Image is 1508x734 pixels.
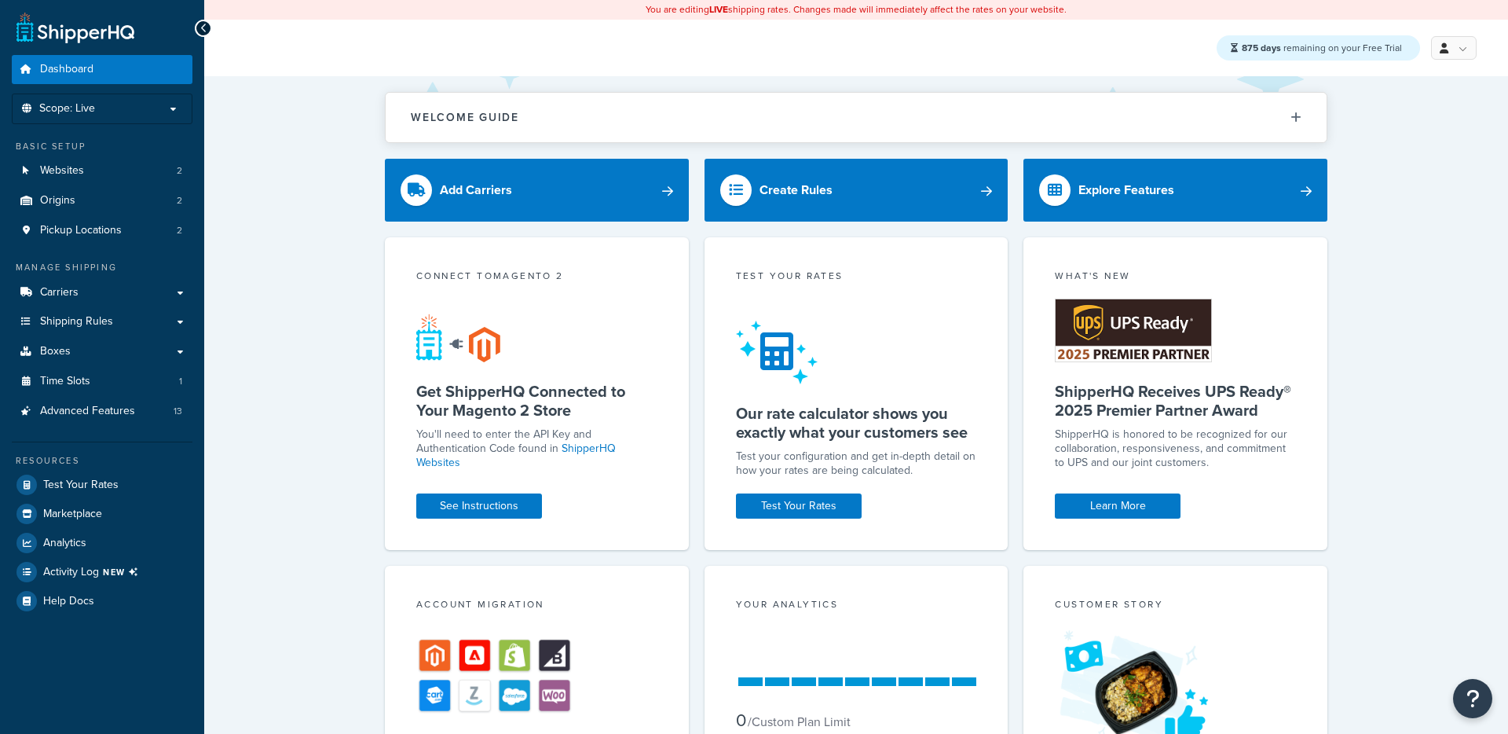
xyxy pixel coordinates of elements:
div: Resources [12,454,192,468]
div: Create Rules [759,179,833,201]
li: Websites [12,156,192,185]
span: 13 [174,405,182,418]
a: ShipperHQ Websites [416,440,616,471]
a: Test Your Rates [736,494,862,519]
a: Advanced Features13 [12,397,192,426]
div: Explore Features [1078,179,1174,201]
a: Add Carriers [385,159,689,222]
a: Boxes [12,337,192,366]
span: Dashboard [40,63,93,76]
div: Your Analytics [736,597,977,615]
a: Help Docs [12,587,192,615]
a: Learn More [1055,494,1180,519]
div: Basic Setup [12,140,192,153]
p: ShipperHQ is honored to be recognized for our collaboration, responsiveness, and commitment to UP... [1055,428,1296,470]
span: Time Slots [40,375,90,388]
li: Time Slots [12,367,192,396]
a: Pickup Locations2 [12,216,192,245]
span: NEW [103,566,145,578]
small: / Custom Plan Limit [748,713,851,731]
div: Account Migration [416,597,657,615]
span: Marketplace [43,508,102,521]
li: [object Object] [12,558,192,586]
div: Customer Story [1055,597,1296,615]
a: Carriers [12,278,192,307]
span: Scope: Live [39,102,95,116]
strong: 875 days [1242,41,1281,55]
span: Websites [40,164,84,178]
span: Shipping Rules [40,315,113,328]
span: Carriers [40,286,79,299]
span: 2 [177,224,182,237]
span: Pickup Locations [40,224,122,237]
a: Marketplace [12,500,192,528]
h5: ShipperHQ Receives UPS Ready® 2025 Premier Partner Award [1055,382,1296,420]
span: 0 [736,707,746,733]
span: 1 [179,375,182,388]
h2: Welcome Guide [411,112,519,123]
span: Origins [40,194,75,207]
div: Manage Shipping [12,261,192,274]
h5: Get ShipperHQ Connected to Your Magento 2 Store [416,382,657,420]
div: Test your rates [736,269,977,287]
div: What's New [1055,269,1296,287]
h5: Our rate calculator shows you exactly what your customers see [736,404,977,442]
div: Test your configuration and get in-depth detail on how your rates are being calculated. [736,450,977,478]
a: Dashboard [12,55,192,84]
button: Welcome Guide [386,93,1327,142]
a: Analytics [12,529,192,557]
span: remaining on your Free Trial [1242,41,1402,55]
a: Create Rules [705,159,1008,222]
b: LIVE [709,2,728,17]
span: Test Your Rates [43,479,119,492]
span: Help Docs [43,595,94,608]
span: Advanced Features [40,405,135,418]
span: Analytics [43,537,86,550]
a: Shipping Rules [12,307,192,336]
a: Time Slots1 [12,367,192,396]
div: Add Carriers [440,179,512,201]
li: Origins [12,186,192,215]
li: Advanced Features [12,397,192,426]
img: connect-shq-magento-24cdf84b.svg [416,314,500,362]
p: You'll need to enter the API Key and Authentication Code found in [416,428,657,470]
a: Origins2 [12,186,192,215]
a: Test Your Rates [12,471,192,499]
span: 2 [177,164,182,178]
div: Connect to Magento 2 [416,269,657,287]
a: Websites2 [12,156,192,185]
span: Boxes [40,345,71,358]
li: Pickup Locations [12,216,192,245]
a: Activity LogNEW [12,558,192,586]
span: Activity Log [43,562,145,582]
span: 2 [177,194,182,207]
a: Explore Features [1023,159,1327,222]
button: Open Resource Center [1453,679,1492,718]
a: See Instructions [416,494,542,519]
